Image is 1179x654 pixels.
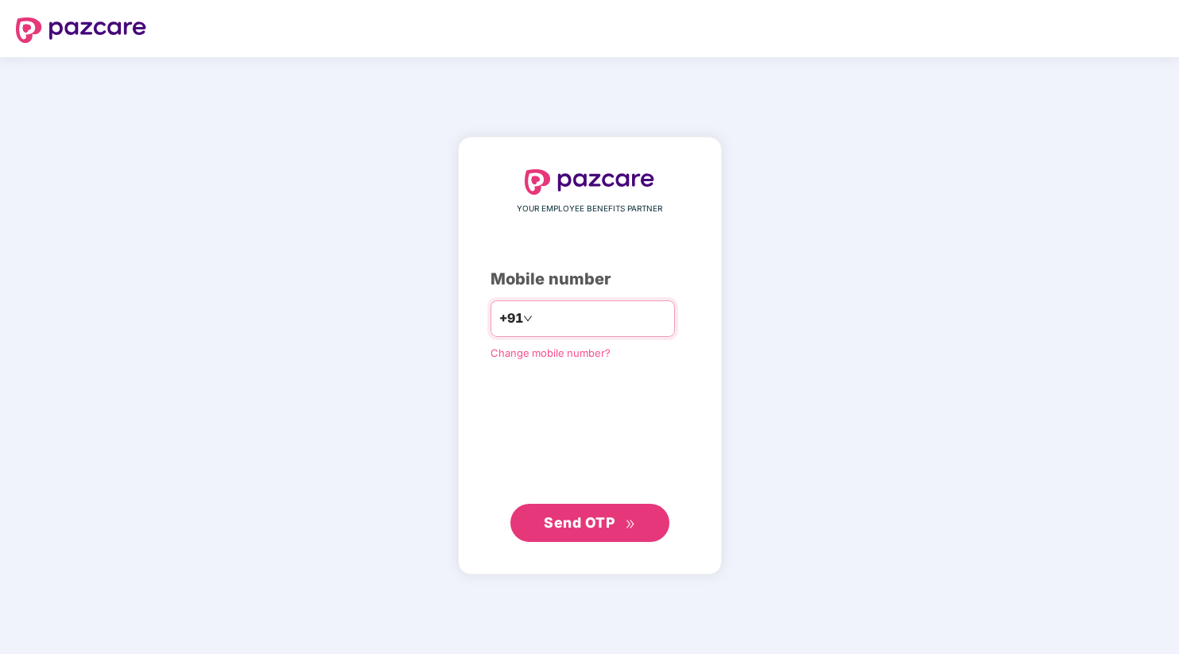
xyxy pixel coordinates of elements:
[510,504,669,542] button: Send OTPdouble-right
[544,514,615,531] span: Send OTP
[517,203,662,215] span: YOUR EMPLOYEE BENEFITS PARTNER
[525,169,655,195] img: logo
[491,267,689,292] div: Mobile number
[491,346,611,359] a: Change mobile number?
[16,17,146,43] img: logo
[523,314,533,323] span: down
[625,519,635,529] span: double-right
[499,308,523,328] span: +91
